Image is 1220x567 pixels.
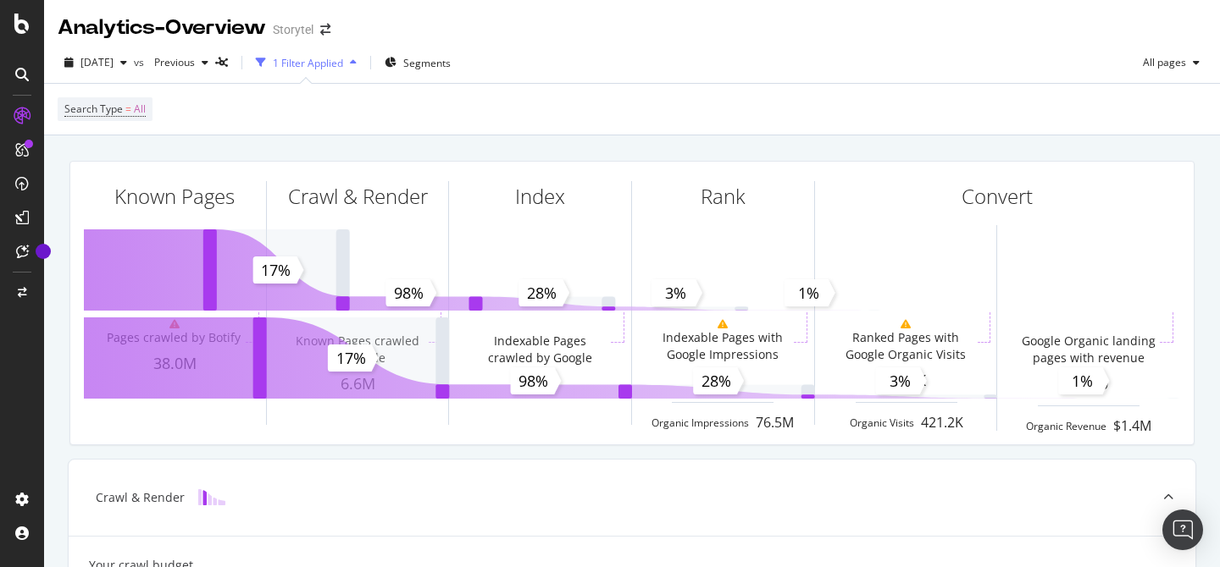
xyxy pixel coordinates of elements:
div: arrow-right-arrow-left [320,24,330,36]
div: Indexable Pages with Google Impressions [655,329,790,363]
div: Pages crawled by Botify [107,329,241,346]
button: Segments [378,49,457,76]
span: 2025 Jul. 25th [80,55,114,69]
div: Storytel [273,21,313,38]
div: Crawl & Render [96,489,185,506]
div: Indexable Pages crawled by Google [472,333,607,366]
div: Known Pages [114,182,235,211]
div: 6.6M [267,373,449,395]
div: 1 Filter Applied [273,56,343,70]
span: vs [134,55,147,69]
span: Previous [147,55,195,69]
button: All pages [1136,49,1206,76]
button: Previous [147,49,215,76]
img: block-icon [198,489,225,505]
div: 76.5M [756,413,794,432]
span: = [125,102,131,116]
div: Analytics - Overview [58,14,266,42]
div: Open Intercom Messenger [1162,509,1203,550]
span: Segments [403,56,451,70]
div: Tooltip anchor [36,244,51,259]
div: Rank [701,182,746,211]
div: 6.5M [449,373,631,395]
div: 1.8M [632,370,814,392]
button: [DATE] [58,49,134,76]
div: 38.0M [84,353,266,375]
div: Known Pages crawled by Google [289,333,424,366]
div: Index [515,182,565,211]
div: Crawl & Render [288,182,428,211]
span: All pages [1136,55,1186,69]
button: 1 Filter Applied [249,49,363,76]
span: Search Type [64,102,123,116]
span: All [134,97,146,121]
div: Organic Impressions [652,416,749,430]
